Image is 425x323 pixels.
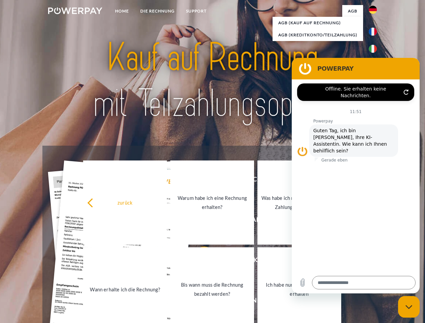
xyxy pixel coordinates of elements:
[64,32,361,129] img: title-powerpay_de.svg
[273,29,363,41] a: AGB (Kreditkonto/Teilzahlung)
[273,17,363,29] a: AGB (Kauf auf Rechnung)
[369,45,377,53] img: it
[87,198,163,207] div: zurück
[398,296,420,318] iframe: Schaltfläche zum Öffnen des Messaging-Fensters; Konversation läuft
[369,6,377,14] img: de
[174,280,250,298] div: Bis wann muss die Rechnung bezahlt werden?
[174,193,250,212] div: Warum habe ich eine Rechnung erhalten?
[261,280,337,298] div: Ich habe nur eine Teillieferung erhalten
[261,193,337,212] div: Was habe ich noch offen, ist meine Zahlung eingegangen?
[135,5,180,17] a: DIE RECHNUNG
[87,285,163,294] div: Wann erhalte ich die Rechnung?
[369,28,377,36] img: fr
[180,5,212,17] a: SUPPORT
[109,5,135,17] a: Home
[48,7,102,14] img: logo-powerpay-white.svg
[292,58,420,293] iframe: Messaging-Fenster
[257,160,341,245] a: Was habe ich noch offen, ist meine Zahlung eingegangen?
[342,5,363,17] a: agb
